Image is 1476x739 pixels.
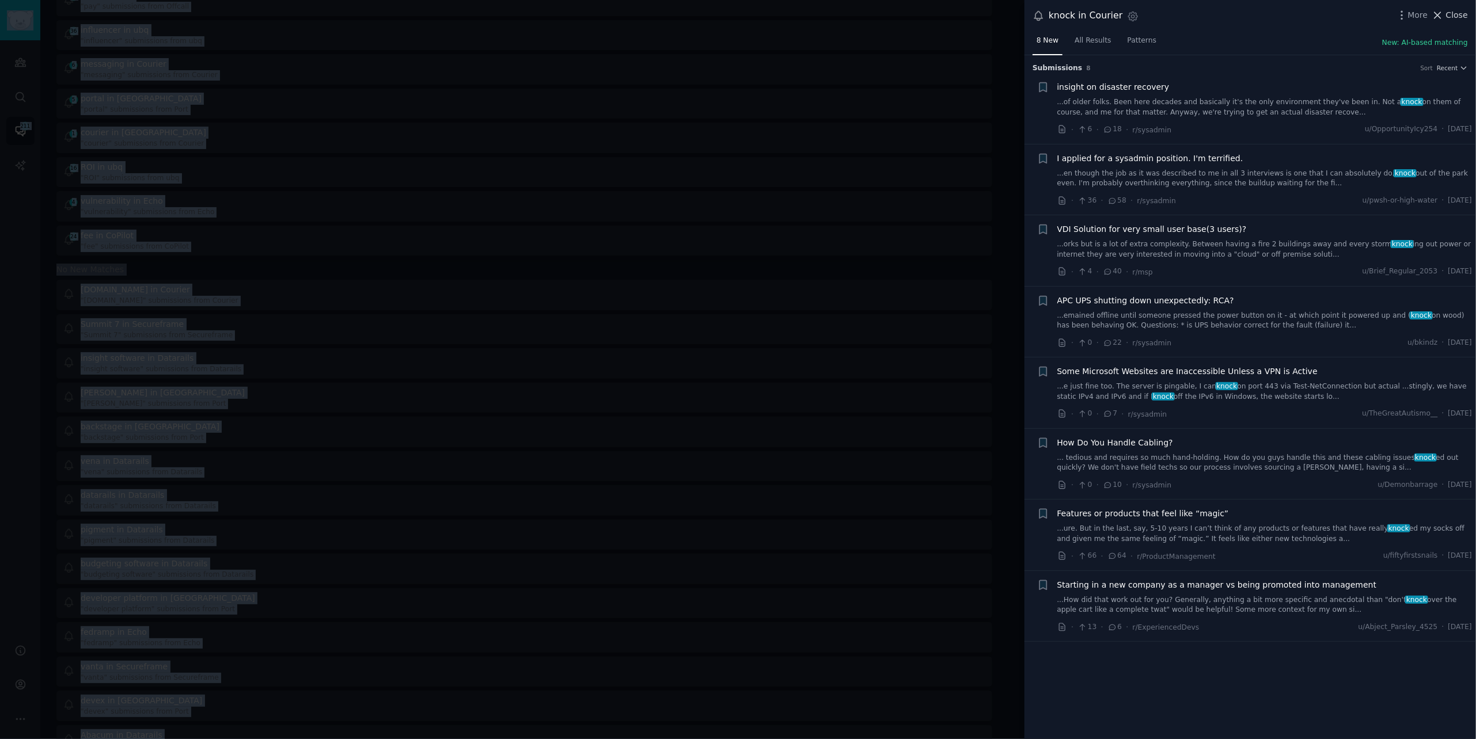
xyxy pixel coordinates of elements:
[1432,9,1468,21] button: Close
[1216,382,1239,390] span: knock
[1049,9,1123,23] div: knock in Courier
[1448,551,1472,561] span: [DATE]
[1421,64,1433,72] div: Sort
[1442,196,1444,206] span: ·
[1057,365,1318,378] a: Some Microsoft Websites are Inaccessible Unless a VPN is Active
[1057,579,1377,591] a: Starting in a new company as a manager vs being promoted into management
[1057,595,1473,615] a: ...How did that work out for you? Generally, anything a bit more specific and anecdotal than "don...
[1126,479,1128,491] span: ·
[1126,621,1128,633] span: ·
[1077,338,1092,348] span: 0
[1130,550,1133,562] span: ·
[1057,382,1473,402] a: ...e just fine too. The server is pingable, I canknockon port 443 via Test-NetConnection but actu...
[1096,266,1099,278] span: ·
[1128,36,1156,46] span: Patterns
[1103,338,1122,348] span: 22
[1101,550,1103,562] span: ·
[1033,63,1083,74] span: Submission s
[1071,337,1073,349] span: ·
[1133,268,1153,276] span: r/msp
[1033,32,1063,55] a: 8 New
[1107,622,1122,633] span: 6
[1071,408,1073,420] span: ·
[1130,195,1133,207] span: ·
[1442,409,1444,419] span: ·
[1057,153,1243,165] a: I applied for a sysadmin position. I'm terrified.
[1103,124,1122,135] span: 18
[1071,550,1073,562] span: ·
[1071,195,1073,207] span: ·
[1383,551,1438,561] span: u/fiftyfirstsnails
[1359,622,1438,633] span: u/Abject_Parsley_4525
[1087,64,1091,71] span: 8
[1442,480,1444,490] span: ·
[1057,239,1473,260] a: ...orks but is a lot of extra complexity. Between having a fire 2 buildings away and every stormk...
[1071,621,1073,633] span: ·
[1103,409,1117,419] span: 7
[1442,266,1444,277] span: ·
[1077,622,1096,633] span: 13
[1126,266,1128,278] span: ·
[1101,195,1103,207] span: ·
[1362,409,1437,419] span: u/TheGreatAutismo__
[1071,266,1073,278] span: ·
[1096,124,1099,136] span: ·
[1077,409,1092,419] span: 0
[1071,479,1073,491] span: ·
[1107,196,1126,206] span: 58
[1387,524,1410,532] span: knock
[1448,266,1472,277] span: [DATE]
[1408,338,1438,348] span: u/bkindz
[1057,295,1234,307] span: APC UPS shutting down unexpectedly: RCA?
[1391,240,1414,248] span: knock
[1414,454,1437,462] span: knock
[1446,9,1468,21] span: Close
[1057,524,1473,544] a: ...ure. But in the last, say, 5-10 years I can’t think of any products or features that have real...
[1442,551,1444,561] span: ·
[1437,64,1458,72] span: Recent
[1448,196,1472,206] span: [DATE]
[1408,9,1428,21] span: More
[1401,98,1424,106] span: knock
[1442,338,1444,348] span: ·
[1363,196,1438,206] span: u/pwsh-or-high-water
[1071,124,1073,136] span: ·
[1126,124,1128,136] span: ·
[1133,481,1172,489] span: r/sysadmin
[1133,623,1200,631] span: r/ExperiencedDevs
[1448,124,1472,135] span: [DATE]
[1133,126,1172,134] span: r/sysadmin
[1057,97,1473,117] a: ...of older folks. Been here decades and basically it's the only environment they've been in. Not...
[1075,36,1111,46] span: All Results
[1128,410,1167,418] span: r/sysadmin
[1057,311,1473,331] a: ...emained offline until someone pressed the power button on it - at which point it powered up an...
[1122,408,1124,420] span: ·
[1124,32,1160,55] a: Patterns
[1394,169,1417,177] span: knock
[1137,197,1177,205] span: r/sysadmin
[1405,596,1428,604] span: knock
[1103,480,1122,490] span: 10
[1442,124,1444,135] span: ·
[1137,553,1216,561] span: r/ProductManagement
[1057,81,1170,93] span: insight on disaster recovery
[1442,622,1444,633] span: ·
[1077,124,1092,135] span: 6
[1133,339,1172,347] span: r/sysadmin
[1448,338,1472,348] span: [DATE]
[1057,169,1473,189] a: ...en though the job as it was described to me in all 3 interviews is one that I can absolutely d...
[1096,337,1099,349] span: ·
[1057,223,1247,235] a: VDI Solution for very small user base(3 users)?
[1071,32,1115,55] a: All Results
[1152,393,1175,401] span: knock
[1057,508,1229,520] a: Features or products that feel like “magic”
[1037,36,1058,46] span: 8 New
[1077,551,1096,561] span: 66
[1103,266,1122,277] span: 40
[1057,437,1173,449] a: How Do You Handle Cabling?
